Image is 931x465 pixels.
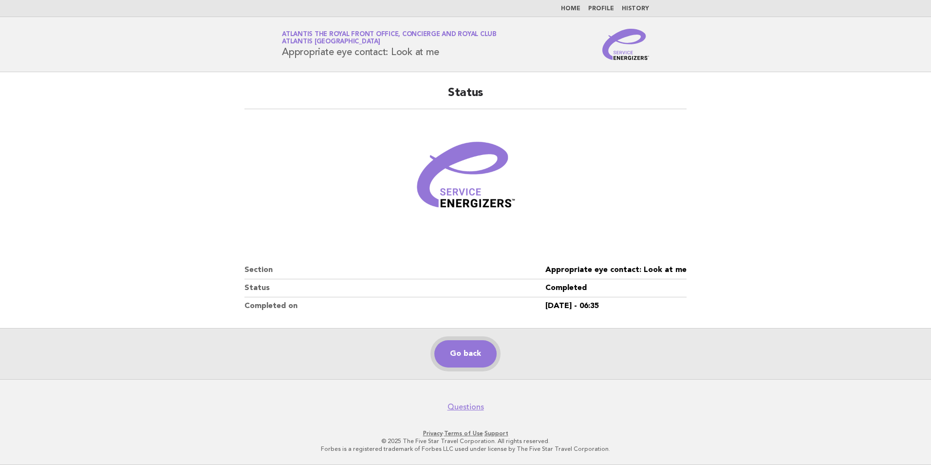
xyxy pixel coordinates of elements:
p: Forbes is a registered trademark of Forbes LLC used under license by The Five Star Travel Corpora... [168,445,763,453]
dt: Section [244,261,545,279]
dt: Completed on [244,297,545,315]
h1: Appropriate eye contact: Look at me [282,32,497,57]
a: Questions [447,402,484,412]
a: History [622,6,649,12]
p: · · [168,429,763,437]
a: Terms of Use [444,430,483,437]
dd: [DATE] - 06:35 [545,297,687,315]
dd: Appropriate eye contact: Look at me [545,261,687,279]
img: Verified [407,121,524,238]
a: Atlantis The Royal Front Office, Concierge and Royal ClubAtlantis [GEOGRAPHIC_DATA] [282,31,497,45]
span: Atlantis [GEOGRAPHIC_DATA] [282,39,380,45]
img: Service Energizers [602,29,649,60]
a: Support [484,430,508,437]
p: © 2025 The Five Star Travel Corporation. All rights reserved. [168,437,763,445]
dt: Status [244,279,545,297]
a: Privacy [423,430,443,437]
a: Home [561,6,580,12]
dd: Completed [545,279,687,297]
a: Go back [434,340,497,368]
h2: Status [244,85,687,109]
a: Profile [588,6,614,12]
